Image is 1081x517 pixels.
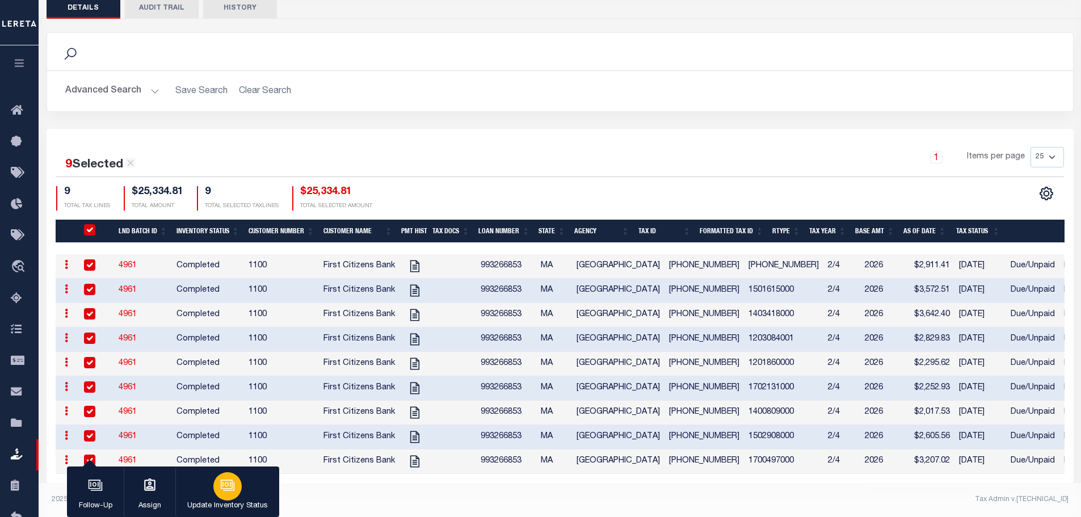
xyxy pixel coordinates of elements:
span: Due/Unpaid [1011,432,1055,440]
td: [PHONE_NUMBER] [664,303,744,327]
td: 2026 [860,401,906,425]
td: [DATE] [954,425,1006,449]
span: Due/Unpaid [1011,384,1055,392]
td: 1100 [244,254,319,279]
td: 2026 [860,254,906,279]
th: RType: activate to sort column ascending [768,220,805,243]
td: [GEOGRAPHIC_DATA] [572,254,664,279]
td: 993266853 [476,376,536,401]
span: Due/Unpaid [1011,359,1055,367]
td: Completed [172,425,244,449]
th: Tax Year: activate to sort column ascending [805,220,851,243]
td: 2/4 [823,401,860,425]
td: $2,017.53 [906,401,954,425]
td: 1100 [244,352,319,376]
td: 2/4 [823,279,860,303]
td: Completed [172,254,244,279]
a: 4961 [119,457,137,465]
h4: $25,334.81 [132,186,183,199]
span: Due/Unpaid [1011,262,1055,270]
th: Tax Docs: activate to sort column ascending [427,220,474,243]
td: MA [536,279,572,303]
td: 1403418000 [744,303,823,327]
td: [PHONE_NUMBER] [664,449,744,474]
td: $3,572.51 [906,279,954,303]
td: [GEOGRAPHIC_DATA] [572,425,664,449]
td: [GEOGRAPHIC_DATA] [572,279,664,303]
td: MA [536,303,572,327]
td: [PHONE_NUMBER] [664,327,744,352]
td: 1100 [244,425,319,449]
td: [GEOGRAPHIC_DATA] [572,376,664,401]
i: travel_explore [11,260,29,275]
span: Due/Unpaid [1011,286,1055,294]
td: [DATE] [954,327,1006,352]
a: 4961 [119,359,137,367]
span: Due/Unpaid [1011,408,1055,416]
td: Completed [172,352,244,376]
td: [GEOGRAPHIC_DATA] [572,327,664,352]
td: First Citizens Bank [319,352,399,376]
a: 4961 [119,384,137,392]
td: [PHONE_NUMBER] [664,401,744,425]
a: 4961 [119,262,137,270]
td: [DATE] [954,303,1006,327]
h4: 9 [64,186,110,199]
td: 1100 [244,327,319,352]
td: MA [536,449,572,474]
td: [DATE] [954,376,1006,401]
td: 2026 [860,352,906,376]
p: TOTAL SELECTED AMOUNT [300,202,372,211]
td: 2026 [860,449,906,474]
td: [DATE] [954,352,1006,376]
td: Completed [172,327,244,352]
span: Items per page [967,151,1025,163]
div: Selected [65,156,136,174]
td: 993266853 [476,327,536,352]
td: 2026 [860,425,906,449]
td: First Citizens Bank [319,401,399,425]
td: 2026 [860,327,906,352]
td: 993266853 [476,352,536,376]
td: [PHONE_NUMBER] [664,279,744,303]
p: Update Inventory Status [187,501,268,512]
th: Loan Number: activate to sort column ascending [474,220,534,243]
div: 2025 © [PERSON_NAME]. [43,494,560,505]
td: [GEOGRAPHIC_DATA] [572,352,664,376]
td: First Citizens Bank [319,425,399,449]
td: Completed [172,376,244,401]
td: 2/4 [823,376,860,401]
span: Due/Unpaid [1011,335,1055,343]
td: 1700497000 [744,449,823,474]
td: Completed [172,303,244,327]
td: [PHONE_NUMBER] [664,376,744,401]
td: MA [536,327,572,352]
td: Completed [172,279,244,303]
th: LND Batch ID: activate to sort column ascending [114,220,172,243]
td: $2,252.93 [906,376,954,401]
td: 2/4 [823,254,860,279]
a: 4961 [119,335,137,343]
td: 1100 [244,303,319,327]
th: Agency: activate to sort column ascending [570,220,633,243]
th: State: activate to sort column ascending [534,220,570,243]
div: Tax Admin v.[TECHNICAL_ID] [569,494,1069,505]
td: [GEOGRAPHIC_DATA] [572,401,664,425]
th: Tax Status: activate to sort column ascending [950,220,1004,243]
td: 1400809000 [744,401,823,425]
p: TOTAL SELECTED TAXLINES [205,202,279,211]
td: First Citizens Bank [319,279,399,303]
td: First Citizens Bank [319,449,399,474]
span: 9 [65,159,72,171]
td: 1501615000 [744,279,823,303]
td: Completed [172,449,244,474]
td: 2026 [860,303,906,327]
td: MA [536,254,572,279]
span: Due/Unpaid [1011,310,1055,318]
td: 993266853 [476,303,536,327]
td: [PHONE_NUMBER] [664,425,744,449]
td: [DATE] [954,254,1006,279]
td: $2,295.62 [906,352,954,376]
th: Tax Id: activate to sort column ascending [634,220,695,243]
td: 993266853 [476,279,536,303]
